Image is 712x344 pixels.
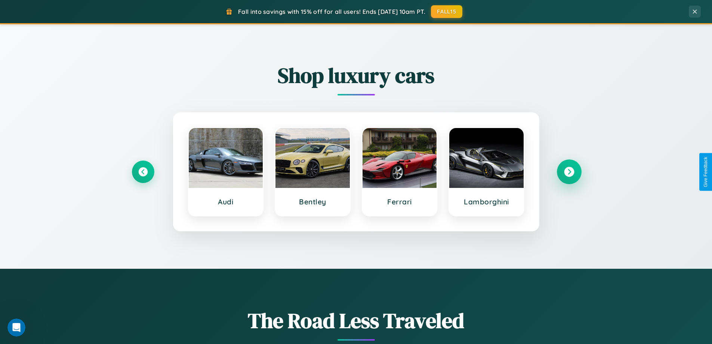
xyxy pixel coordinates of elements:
[238,8,425,15] span: Fall into savings with 15% off for all users! Ends [DATE] 10am PT.
[132,306,580,335] h1: The Road Less Traveled
[431,5,462,18] button: FALL15
[370,197,429,206] h3: Ferrari
[196,197,256,206] h3: Audi
[7,319,25,337] iframe: Intercom live chat
[703,157,708,187] div: Give Feedback
[132,61,580,90] h2: Shop luxury cars
[457,197,516,206] h3: Lamborghini
[283,197,342,206] h3: Bentley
